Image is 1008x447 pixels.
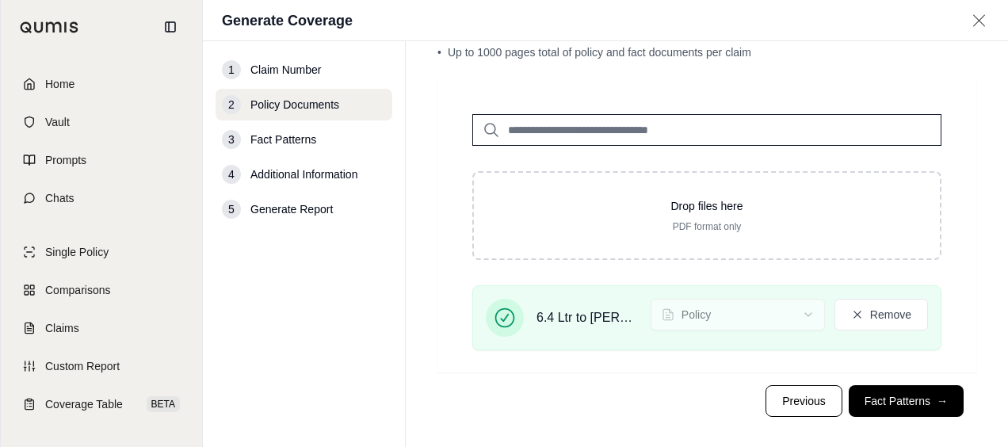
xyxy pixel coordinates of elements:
button: Previous [766,385,842,417]
span: Fact Patterns [250,132,316,147]
span: Policy Documents [250,97,339,113]
p: PDF format only [499,220,914,233]
a: Prompts [10,143,193,178]
p: Drop files here [499,198,914,214]
span: Chats [45,190,74,206]
span: Generate Report [250,201,333,217]
span: Custom Report [45,358,120,374]
a: Claims [10,311,193,346]
a: Home [10,67,193,101]
a: Custom Report [10,349,193,384]
span: Up to 1000 pages total of policy and fact documents per claim [448,46,751,59]
a: Coverage TableBETA [10,387,193,422]
button: Collapse sidebar [158,14,183,40]
div: 5 [222,200,241,219]
span: Comparisons [45,282,110,298]
h1: Generate Coverage [222,10,353,32]
span: Claim Number [250,62,321,78]
span: Vault [45,114,70,130]
button: Remove [834,299,928,330]
span: Prompts [45,152,86,168]
span: Claims [45,320,79,336]
span: Coverage Table [45,396,123,412]
a: Chats [10,181,193,216]
a: Single Policy [10,235,193,269]
div: 4 [222,165,241,184]
span: 6.4 Ltr to [PERSON_NAME].pdf [536,308,638,327]
button: Fact Patterns→ [849,385,964,417]
a: Vault [10,105,193,139]
span: Additional Information [250,166,357,182]
img: Qumis Logo [20,21,79,33]
div: 1 [222,60,241,79]
span: • [437,46,441,59]
span: BETA [147,396,180,412]
span: Single Policy [45,244,109,260]
div: 2 [222,95,241,114]
span: → [937,393,948,409]
a: Comparisons [10,273,193,308]
span: Home [45,76,74,92]
div: 3 [222,130,241,149]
